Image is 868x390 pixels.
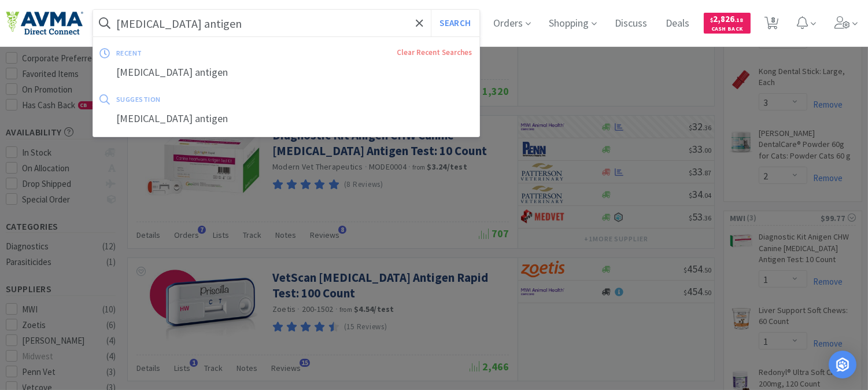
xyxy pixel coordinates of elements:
a: Discuss [611,19,652,29]
div: Open Intercom Messenger [829,351,856,378]
a: 8 [760,20,784,30]
a: Deals [662,19,695,29]
img: e4e33dab9f054f5782a47901c742baa9_102.png [6,11,83,35]
span: 2,826 [711,13,744,24]
input: Search by item, sku, manufacturer, ingredient, size... [93,10,479,36]
span: $ [711,16,714,24]
span: . 18 [735,16,744,24]
div: recent [116,44,269,62]
a: $2,826.18Cash Back [704,8,751,39]
span: Cash Back [711,26,744,34]
div: suggestion [116,90,316,108]
button: Search [431,10,479,36]
div: [MEDICAL_DATA] antigen [93,108,479,130]
div: [MEDICAL_DATA] antigen [93,62,479,83]
a: Clear Recent Searches [397,47,472,57]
